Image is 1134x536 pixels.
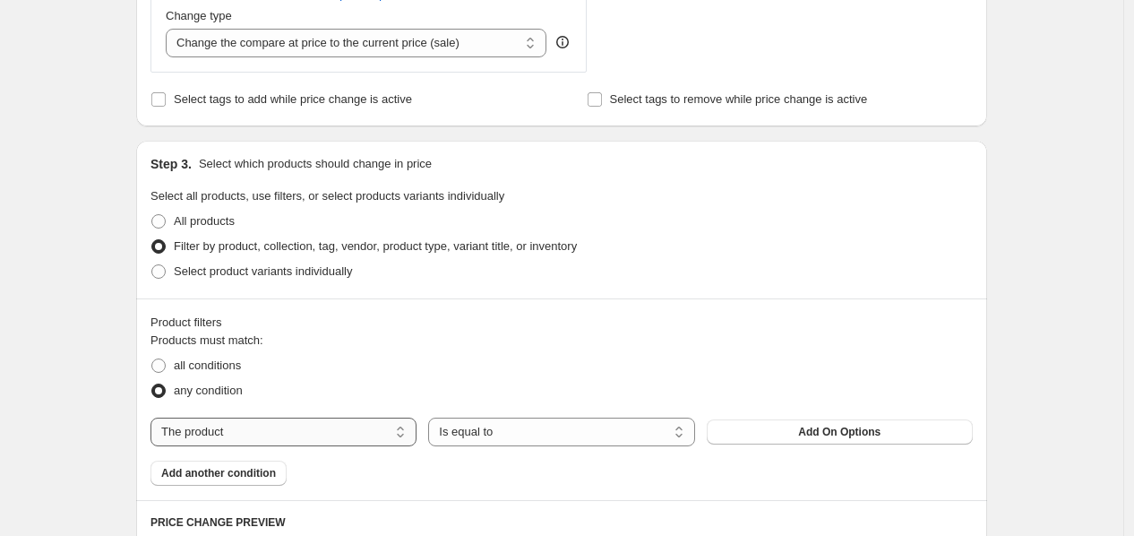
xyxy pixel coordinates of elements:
span: Select tags to add while price change is active [174,92,412,106]
span: Add another condition [161,466,276,480]
span: Select all products, use filters, or select products variants individually [150,189,504,203]
div: Product filters [150,314,973,332]
h2: Step 3. [150,155,192,173]
h6: PRICE CHANGE PREVIEW [150,515,973,530]
span: All products [174,214,235,228]
button: Add On Options [707,419,973,445]
span: Select product variants individually [174,264,352,278]
span: Products must match: [150,333,263,347]
span: Add On Options [798,425,881,439]
button: Add another condition [150,461,287,486]
p: Select which products should change in price [199,155,432,173]
span: Change type [166,9,232,22]
span: any condition [174,384,243,397]
span: Select tags to remove while price change is active [610,92,868,106]
div: help [554,33,571,51]
span: Filter by product, collection, tag, vendor, product type, variant title, or inventory [174,239,577,253]
span: all conditions [174,359,241,372]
